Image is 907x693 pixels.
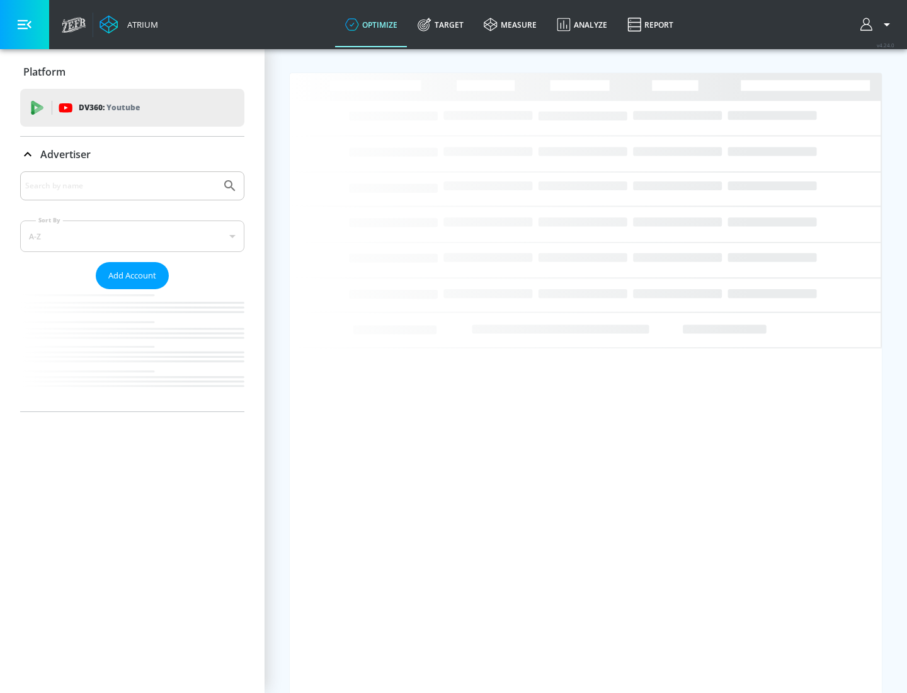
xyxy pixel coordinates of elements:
[20,220,244,252] div: A-Z
[20,89,244,127] div: DV360: Youtube
[122,19,158,30] div: Atrium
[20,289,244,411] nav: list of Advertiser
[108,268,156,283] span: Add Account
[100,15,158,34] a: Atrium
[20,171,244,411] div: Advertiser
[25,178,216,194] input: Search by name
[877,42,894,49] span: v 4.24.0
[106,101,140,114] p: Youtube
[40,147,91,161] p: Advertiser
[36,216,63,224] label: Sort By
[20,54,244,89] div: Platform
[20,137,244,172] div: Advertiser
[474,2,547,47] a: measure
[79,101,140,115] p: DV360:
[335,2,408,47] a: optimize
[96,262,169,289] button: Add Account
[547,2,617,47] a: Analyze
[23,65,66,79] p: Platform
[408,2,474,47] a: Target
[617,2,683,47] a: Report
